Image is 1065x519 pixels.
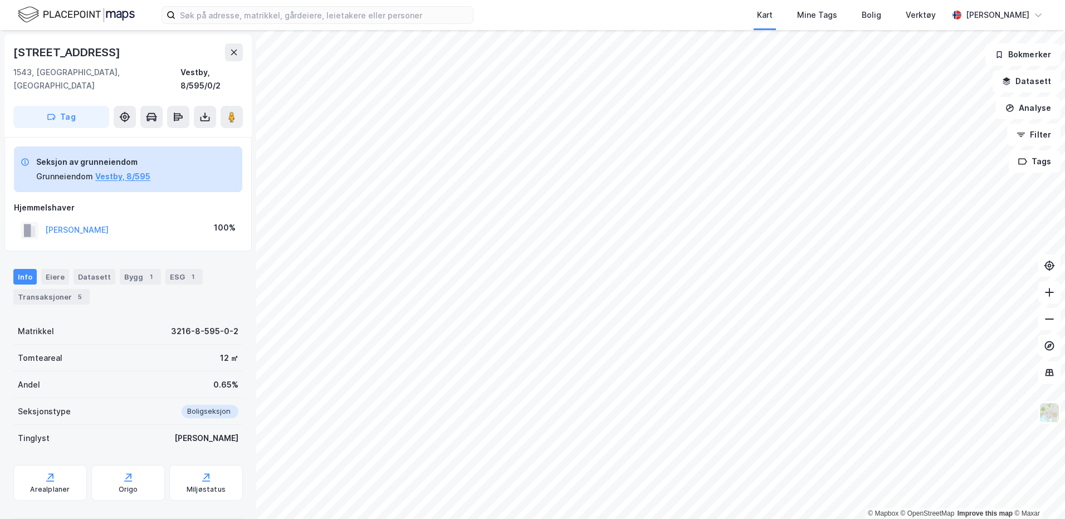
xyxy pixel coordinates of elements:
div: 1 [145,271,157,282]
div: Miljøstatus [187,485,226,494]
div: Bygg [120,269,161,285]
div: Grunneiendom [36,170,93,183]
div: Seksjonstype [18,405,71,418]
div: 100% [214,221,236,234]
div: 1543, [GEOGRAPHIC_DATA], [GEOGRAPHIC_DATA] [13,66,180,92]
div: Matrikkel [18,325,54,338]
button: Datasett [993,70,1061,92]
div: Tinglyst [18,432,50,445]
div: ESG [165,269,203,285]
div: Eiere [41,269,69,285]
div: Mine Tags [797,8,837,22]
input: Søk på adresse, matrikkel, gårdeiere, leietakere eller personer [175,7,473,23]
div: Arealplaner [30,485,70,494]
button: Tag [13,106,109,128]
div: Kontrollprogram for chat [1009,466,1065,519]
div: Origo [119,485,138,494]
div: Vestby, 8/595/0/2 [180,66,243,92]
div: Transaksjoner [13,289,90,305]
div: 3216-8-595-0-2 [171,325,238,338]
button: Tags [1009,150,1061,173]
div: [PERSON_NAME] [966,8,1029,22]
div: 1 [187,271,198,282]
div: Datasett [74,269,115,285]
button: Analyse [996,97,1061,119]
a: Mapbox [868,510,898,517]
div: Hjemmelshaver [14,201,242,214]
div: Andel [18,378,40,391]
button: Filter [1007,124,1061,146]
button: Vestby, 8/595 [95,170,150,183]
div: [PERSON_NAME] [174,432,238,445]
div: 0.65% [213,378,238,391]
div: 5 [74,291,85,302]
a: OpenStreetMap [901,510,955,517]
iframe: Chat Widget [1009,466,1065,519]
div: 12 ㎡ [220,351,238,365]
div: Bolig [862,8,881,22]
div: Tomteareal [18,351,62,365]
div: [STREET_ADDRESS] [13,43,123,61]
div: Kart [757,8,773,22]
a: Improve this map [957,510,1013,517]
div: Seksjon av grunneiendom [36,155,150,169]
div: Verktøy [906,8,936,22]
img: logo.f888ab2527a4732fd821a326f86c7f29.svg [18,5,135,25]
img: Z [1039,402,1060,423]
button: Bokmerker [985,43,1061,66]
div: Info [13,269,37,285]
